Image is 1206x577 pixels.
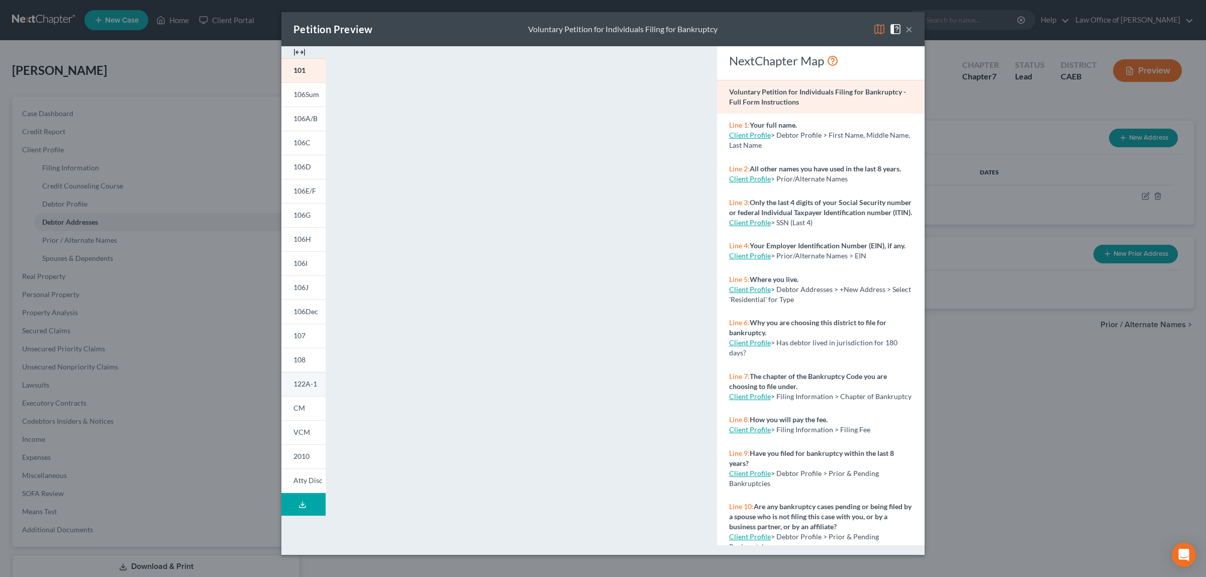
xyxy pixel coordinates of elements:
[729,338,897,357] span: > Has debtor lived in jurisdiction for 180 days?
[293,90,319,99] span: 106Sum
[729,121,750,129] span: Line 1:
[729,198,912,217] strong: Only the last 4 digits of your Social Security number or federal Individual Taxpayer Identificati...
[293,452,310,460] span: 2010
[281,58,326,82] a: 101
[729,218,771,227] a: Client Profile
[293,211,311,219] span: 106G
[771,251,866,260] span: > Prior/Alternate Names > EIN
[293,66,306,74] span: 101
[293,428,310,436] span: VCM
[281,420,326,444] a: VCM
[293,283,309,292] span: 106J
[729,502,912,531] strong: Are any bankruptcy cases pending or being filed by a spouse who is not filing this case with you,...
[729,53,913,69] div: NextChapter Map
[293,46,306,58] img: expand-e0f6d898513216a626fdd78e52531dac95497ffd26381d4c15ee2fc46db09dca.svg
[729,251,771,260] a: Client Profile
[729,285,911,304] span: > Debtor Addresses > +New Address > Select 'Residential' for Type
[729,164,750,173] span: Line 2:
[729,449,894,467] strong: Have you filed for bankruptcy within the last 8 years?
[281,155,326,179] a: 106D
[729,532,771,541] a: Client Profile
[293,355,306,364] span: 108
[293,186,316,195] span: 106E/F
[281,324,326,348] a: 107
[729,338,771,347] a: Client Profile
[729,469,771,477] a: Client Profile
[750,121,797,129] strong: Your full name.
[281,251,326,275] a: 106I
[729,131,910,149] span: > Debtor Profile > First Name, Middle Name, Last Name
[729,502,754,511] span: Line 10:
[729,372,887,391] strong: The chapter of the Bankruptcy Code you are choosing to file under.
[281,203,326,227] a: 106G
[281,179,326,203] a: 106E/F
[771,174,848,183] span: > Prior/Alternate Names
[293,331,306,340] span: 107
[729,275,750,283] span: Line 5:
[771,425,870,434] span: > Filing Information > Filing Fee
[729,318,886,337] strong: Why you are choosing this district to file for bankruptcy.
[729,532,879,551] span: > Debtor Profile > Prior & Pending Bankruptcies
[293,379,317,388] span: 122A-1
[281,131,326,155] a: 106C
[873,23,885,35] img: map-eea8200ae884c6f1103ae1953ef3d486a96c86aabb227e865a55264e3737af1f.svg
[729,285,771,294] a: Client Profile
[771,392,912,401] span: > Filing Information > Chapter of Bankruptcy
[729,174,771,183] a: Client Profile
[729,469,879,488] span: > Debtor Profile > Prior & Pending Bankruptcies
[750,241,906,250] strong: Your Employer Identification Number (EIN), if any.
[750,164,901,173] strong: All other names you have used in the last 8 years.
[729,131,771,139] a: Client Profile
[293,162,311,171] span: 106D
[750,275,798,283] strong: Where you live.
[281,372,326,396] a: 122A-1
[889,23,901,35] img: help-close-5ba153eb36485ed6c1ea00a893f15db1cb9b99d6cae46e1a8edb6c62d00a1a76.svg
[729,318,750,327] span: Line 6:
[293,114,318,123] span: 106A/B
[281,300,326,324] a: 106Dec
[281,468,326,493] a: Atty Disc
[281,396,326,420] a: CM
[750,415,828,424] strong: How you will pay the fee.
[729,392,771,401] a: Client Profile
[528,24,718,35] div: Voluntary Petition for Individuals Filing for Bankruptcy
[729,425,771,434] a: Client Profile
[293,138,311,147] span: 106C
[281,444,326,468] a: 2010
[729,415,750,424] span: Line 8:
[906,23,913,35] button: ×
[729,241,750,250] span: Line 4:
[729,198,750,207] span: Line 3:
[729,87,906,106] strong: Voluntary Petition for Individuals Filing for Bankruptcy - Full Form Instructions
[281,82,326,107] a: 106Sum
[293,476,323,485] span: Atty Disc
[281,348,326,372] a: 108
[281,275,326,300] a: 106J
[771,218,813,227] span: > SSN (Last 4)
[729,372,750,380] span: Line 7:
[293,259,308,267] span: 106I
[1172,543,1196,567] div: Open Intercom Messenger
[293,235,311,243] span: 106H
[729,449,750,457] span: Line 9:
[293,22,372,36] div: Petition Preview
[344,54,698,544] iframe: <object ng-attr-data='[URL][DOMAIN_NAME]' type='application/pdf' width='100%' height='975px'></ob...
[293,307,318,316] span: 106Dec
[281,227,326,251] a: 106H
[293,404,305,412] span: CM
[281,107,326,131] a: 106A/B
